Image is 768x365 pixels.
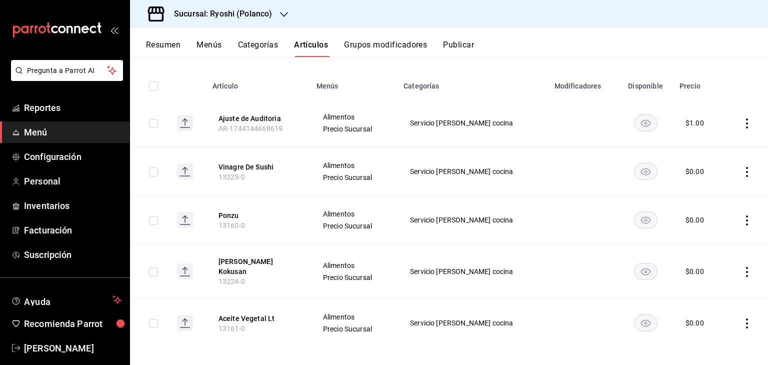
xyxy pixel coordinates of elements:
[218,162,298,172] button: edit-product-location
[196,40,221,57] button: Menús
[685,318,704,328] div: $ 0.00
[323,210,385,217] span: Alimentos
[634,163,657,180] button: availability-product
[323,313,385,320] span: Alimentos
[218,256,298,276] button: edit-product-location
[218,210,298,220] button: edit-product-location
[617,67,673,99] th: Disponible
[7,72,123,83] a: Pregunta a Parrot AI
[11,60,123,81] button: Pregunta a Parrot AI
[323,125,385,132] span: Precio Sucursal
[218,313,298,323] button: edit-product-location
[24,174,121,188] span: Personal
[742,167,752,177] button: actions
[685,266,704,276] div: $ 0.00
[410,168,535,175] span: Servicio [PERSON_NAME] cocina
[27,65,107,76] span: Pregunta a Parrot AI
[24,294,108,306] span: Ayuda
[24,341,121,355] span: [PERSON_NAME]
[410,119,535,126] span: Servicio [PERSON_NAME] cocina
[397,67,548,99] th: Categorías
[166,8,272,20] h3: Sucursal: Ryoshi (Polanco)
[218,221,245,229] span: 13160-0
[218,113,298,123] button: edit-product-location
[310,67,397,99] th: Menús
[742,215,752,225] button: actions
[323,262,385,269] span: Alimentos
[673,67,723,99] th: Precio
[218,277,245,285] span: 13224-0
[24,248,121,261] span: Suscripción
[443,40,474,57] button: Publicar
[146,40,180,57] button: Resumen
[410,319,535,326] span: Servicio [PERSON_NAME] cocina
[24,125,121,139] span: Menú
[685,166,704,176] div: $ 0.00
[218,124,282,132] span: AR-1744144668619
[218,173,245,181] span: 13225-0
[323,162,385,169] span: Alimentos
[110,26,118,34] button: open_drawer_menu
[294,40,328,57] button: Artículos
[323,174,385,181] span: Precio Sucursal
[238,40,278,57] button: Categorías
[24,199,121,212] span: Inventarios
[634,114,657,131] button: availability-product
[685,215,704,225] div: $ 0.00
[634,314,657,331] button: availability-product
[146,40,768,57] div: navigation tabs
[323,274,385,281] span: Precio Sucursal
[24,150,121,163] span: Configuración
[218,324,245,332] span: 13161-0
[634,263,657,280] button: availability-product
[323,325,385,332] span: Precio Sucursal
[410,268,535,275] span: Servicio [PERSON_NAME] cocina
[24,101,121,114] span: Reportes
[742,118,752,128] button: actions
[410,216,535,223] span: Servicio [PERSON_NAME] cocina
[685,118,704,128] div: $ 1.00
[742,267,752,277] button: actions
[323,222,385,229] span: Precio Sucursal
[206,67,310,99] th: Artículo
[24,317,121,330] span: Recomienda Parrot
[344,40,427,57] button: Grupos modificadores
[24,223,121,237] span: Facturación
[548,67,618,99] th: Modificadores
[742,318,752,328] button: actions
[634,211,657,228] button: availability-product
[323,113,385,120] span: Alimentos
